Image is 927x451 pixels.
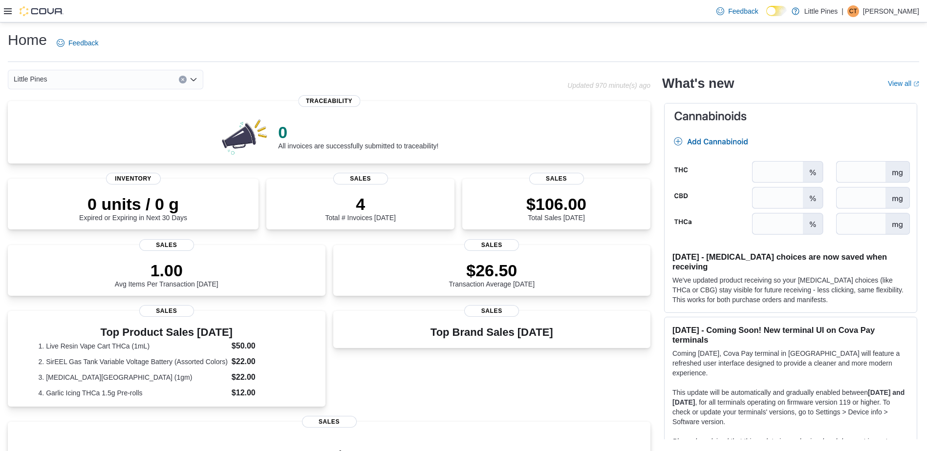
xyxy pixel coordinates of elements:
[39,357,228,367] dt: 2. SirEEL Gas Tank Variable Voltage Battery (Assorted Colors)
[232,340,295,352] dd: $50.00
[841,5,843,17] p: |
[333,173,388,184] span: Sales
[79,194,187,214] p: 0 units / 0 g
[39,388,228,398] dt: 4. Garlic Icing THCa 1.5g Pre-rolls
[139,305,194,317] span: Sales
[68,38,98,48] span: Feedback
[79,194,187,222] div: Expired or Expiring in Next 30 Days
[529,173,584,184] span: Sales
[804,5,838,17] p: Little Pines
[20,6,64,16] img: Cova
[849,5,857,17] span: CT
[325,194,395,214] p: 4
[298,95,360,107] span: Traceability
[325,194,395,222] div: Total # Invoices [DATE]
[190,76,197,83] button: Open list of options
[766,16,767,17] span: Dark Mode
[431,327,553,338] h3: Top Brand Sales [DATE]
[278,123,438,142] p: 0
[863,5,919,17] p: [PERSON_NAME]
[728,6,758,16] span: Feedback
[464,305,519,317] span: Sales
[672,388,909,427] p: This update will be automatically and gradually enabled between , for all terminals operating on ...
[179,76,187,83] button: Clear input
[106,173,161,184] span: Inventory
[53,33,102,53] a: Feedback
[232,356,295,368] dd: $22.00
[115,261,218,288] div: Avg Items Per Transaction [DATE]
[302,416,357,428] span: Sales
[232,371,295,383] dd: $22.00
[8,30,47,50] h1: Home
[662,76,734,91] h2: What's new
[278,123,438,150] div: All invoices are successfully submitted to traceability!
[115,261,218,280] p: 1.00
[39,327,295,338] h3: Top Product Sales [DATE]
[14,73,47,85] span: Little Pines
[567,82,650,89] p: Updated 970 minute(s) ago
[464,239,519,251] span: Sales
[449,261,535,288] div: Transaction Average [DATE]
[39,372,228,382] dt: 3. [MEDICAL_DATA][GEOGRAPHIC_DATA] (1gm)
[847,5,859,17] div: Candace Thompson
[526,194,586,222] div: Total Sales [DATE]
[219,117,270,156] img: 0
[449,261,535,280] p: $26.50
[672,275,909,305] p: We've updated product receiving so your [MEDICAL_DATA] choices (like THCa or CBG) stay visible fo...
[139,239,194,251] span: Sales
[672,252,909,271] h3: [DATE] - [MEDICAL_DATA] choices are now saved when receiving
[888,80,919,87] a: View allExternal link
[913,81,919,87] svg: External link
[672,348,909,378] p: Coming [DATE], Cova Pay terminal in [GEOGRAPHIC_DATA] will feature a refreshed user interface des...
[526,194,586,214] p: $106.00
[672,325,909,345] h3: [DATE] - Coming Soon! New terminal UI on Cova Pay terminals
[712,1,762,21] a: Feedback
[232,387,295,399] dd: $12.00
[39,341,228,351] dt: 1. Live Resin Vape Cart THCa (1mL)
[766,6,787,16] input: Dark Mode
